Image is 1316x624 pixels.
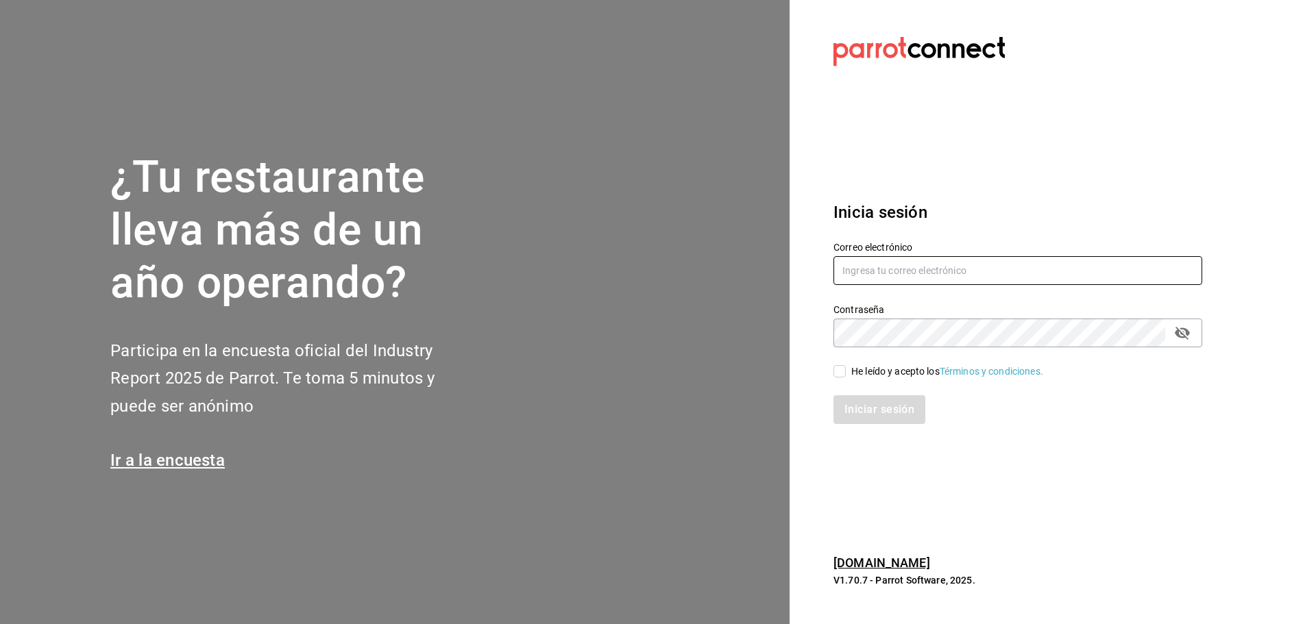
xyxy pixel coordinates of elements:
[833,256,1202,285] input: Ingresa tu correo electrónico
[833,200,1202,225] h3: Inicia sesión
[110,337,480,421] h2: Participa en la encuesta oficial del Industry Report 2025 de Parrot. Te toma 5 minutos y puede se...
[833,556,930,570] a: [DOMAIN_NAME]
[833,573,1202,587] p: V1.70.7 - Parrot Software, 2025.
[1171,321,1194,345] button: passwordField
[833,242,1202,252] label: Correo electrónico
[851,364,1043,379] div: He leído y acepto los
[110,451,225,470] a: Ir a la encuesta
[833,305,1202,314] label: Contraseña
[110,151,480,309] h1: ¿Tu restaurante lleva más de un año operando?
[940,366,1043,377] a: Términos y condiciones.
